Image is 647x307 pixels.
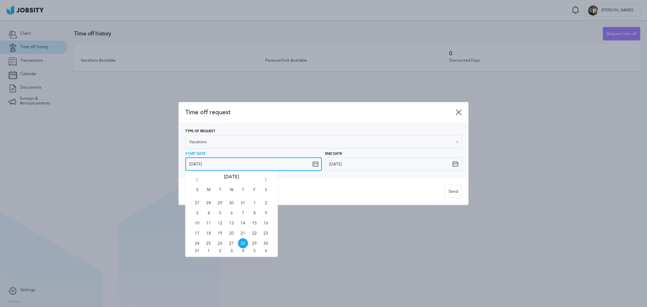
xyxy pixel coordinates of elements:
span: Mon Aug 11 2025 [204,218,214,228]
span: Type of Request [185,129,215,133]
span: Fri Aug 29 2025 [249,238,259,248]
span: Fri Aug 01 2025 [249,198,259,208]
span: Fri Aug 08 2025 [249,208,259,218]
span: Sun Aug 10 2025 [192,218,202,228]
span: Thu Sep 04 2025 [238,248,248,253]
span: Tue Jul 29 2025 [215,198,225,208]
span: Mon Aug 18 2025 [204,228,214,238]
span: Mon Aug 25 2025 [204,238,214,248]
span: Thu Jul 31 2025 [238,198,248,208]
span: Wed Aug 06 2025 [226,208,237,218]
span: Thu Aug 14 2025 [238,218,248,228]
button: Send [445,185,462,198]
span: F [249,188,259,198]
span: Sat Aug 30 2025 [261,238,271,248]
span: Tue Aug 12 2025 [215,218,225,228]
span: Sun Aug 24 2025 [192,238,202,248]
span: Sun Aug 31 2025 [192,248,202,253]
span: Start Date [185,152,206,156]
span: Tue Aug 05 2025 [215,208,225,218]
span: Mon Aug 04 2025 [204,208,214,218]
span: Sun Jul 27 2025 [192,198,202,208]
span: Mon Jul 28 2025 [204,198,214,208]
span: Tue Sep 02 2025 [215,248,225,253]
span: Wed Aug 20 2025 [226,228,237,238]
span: M [204,188,214,198]
span: Wed Aug 13 2025 [226,218,237,228]
span: Mon Sep 01 2025 [204,248,214,253]
span: Wed Sep 03 2025 [226,248,237,253]
span: Thu Aug 28 2025 [238,238,248,248]
span: Fri Aug 22 2025 [249,228,259,238]
span: Time off request [185,109,456,116]
span: S [261,188,271,198]
span: Sat Sep 06 2025 [261,248,271,253]
span: Sun Aug 03 2025 [192,208,202,218]
span: [DATE] [224,174,239,188]
span: W [226,188,237,198]
span: Fri Aug 15 2025 [249,218,259,228]
span: Wed Aug 27 2025 [226,238,237,248]
span: Sat Aug 02 2025 [261,198,271,208]
i: Go back 1 month [194,178,200,184]
span: Tue Aug 26 2025 [215,238,225,248]
span: Sat Aug 16 2025 [261,218,271,228]
i: Go forward 1 month [263,178,269,184]
span: Sat Aug 09 2025 [261,208,271,218]
span: Thu Aug 07 2025 [238,208,248,218]
span: Sat Aug 23 2025 [261,228,271,238]
span: Thu Aug 21 2025 [238,228,248,238]
span: End Date [325,152,342,156]
span: Sun Aug 17 2025 [192,228,202,238]
div: Send [445,185,461,198]
span: T [215,188,225,198]
span: T [238,188,248,198]
span: S [192,188,202,198]
span: Wed Jul 30 2025 [226,198,237,208]
span: Tue Aug 19 2025 [215,228,225,238]
span: Fri Sep 05 2025 [249,248,259,253]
